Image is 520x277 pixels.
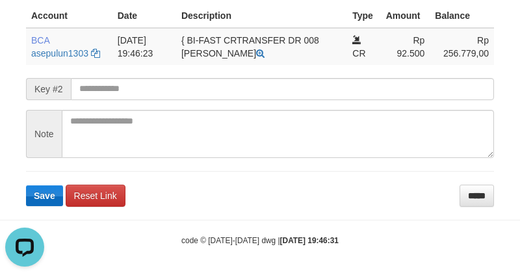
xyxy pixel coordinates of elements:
[66,185,125,207] a: Reset Link
[91,48,100,59] a: Copy asepulun1303 to clipboard
[381,28,430,65] td: Rp 92.500
[176,28,347,65] td: { BI-FAST CRTRANSFER DR 008 [PERSON_NAME]
[31,35,49,46] span: BCA
[34,191,55,201] span: Save
[112,28,176,65] td: [DATE] 19:46:23
[31,48,88,59] a: asepulun1303
[176,4,347,28] th: Description
[5,5,44,44] button: Open LiveChat chat widget
[112,4,176,28] th: Date
[280,236,339,245] strong: [DATE] 19:46:31
[381,4,430,28] th: Amount
[74,191,117,201] span: Reset Link
[430,28,494,65] td: Rp 256.779,00
[430,4,494,28] th: Balance
[26,185,63,206] button: Save
[181,236,339,245] small: code © [DATE]-[DATE] dwg |
[352,48,365,59] span: CR
[26,78,71,100] span: Key #2
[26,4,112,28] th: Account
[347,4,380,28] th: Type
[26,110,62,158] span: Note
